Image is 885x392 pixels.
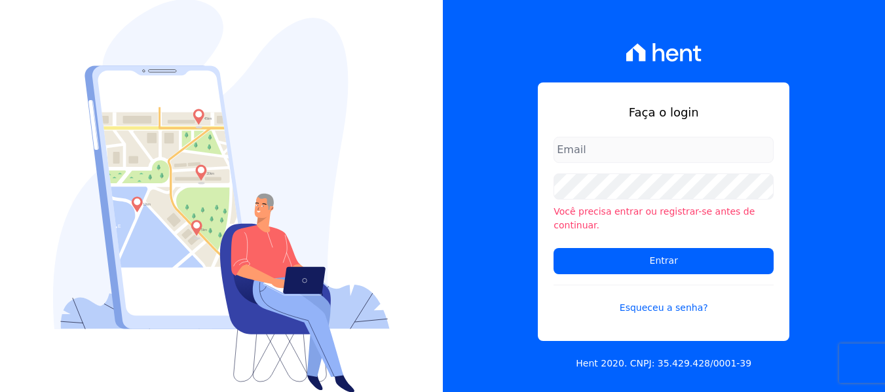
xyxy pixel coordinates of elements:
p: Hent 2020. CNPJ: 35.429.428/0001-39 [576,357,751,370]
a: Esqueceu a senha? [554,285,774,315]
input: Email [554,137,774,163]
li: Você precisa entrar ou registrar-se antes de continuar. [554,205,774,232]
input: Entrar [554,248,774,274]
h1: Faça o login [554,103,774,121]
